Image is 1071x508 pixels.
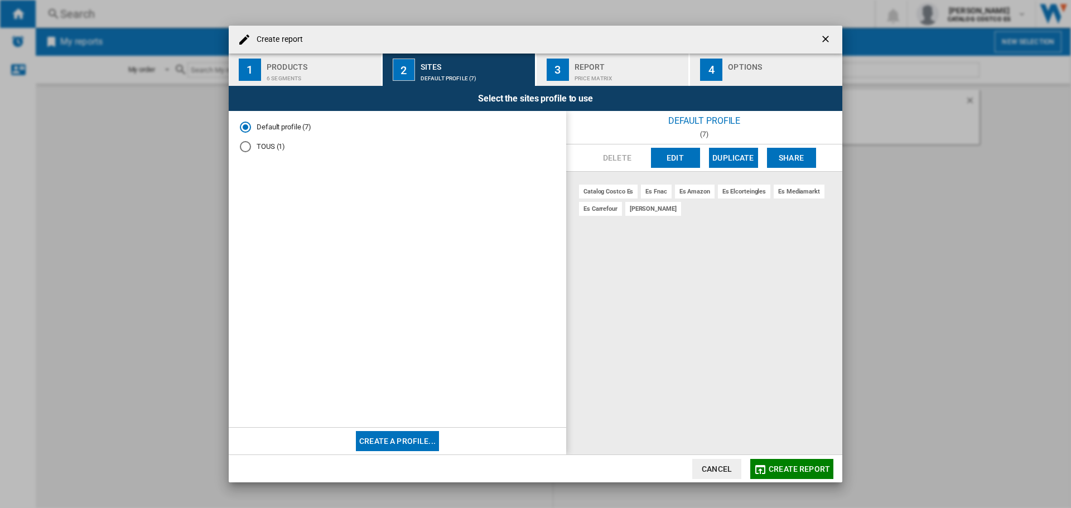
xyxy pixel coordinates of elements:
[356,431,439,451] button: Create a profile...
[239,59,261,81] div: 1
[566,111,842,130] div: Default profile
[575,70,684,81] div: Price Matrix
[267,70,377,81] div: 6 segments
[820,33,833,47] ng-md-icon: getI18NText('BUTTONS.CLOSE_DIALOG')
[767,148,816,168] button: Share
[769,465,830,473] span: Create report
[547,59,569,81] div: 3
[718,185,770,199] div: es elcorteingles
[240,141,555,152] md-radio-button: TOUS (1)
[566,130,842,138] div: (7)
[692,459,741,479] button: Cancel
[641,185,671,199] div: es fnac
[593,148,642,168] button: Delete
[816,28,838,51] button: getI18NText('BUTTONS.CLOSE_DIALOG')
[579,185,638,199] div: catalog costco es
[709,148,758,168] button: Duplicate
[690,54,842,86] button: 4 Options
[251,34,303,45] h4: Create report
[537,54,690,86] button: 3 Report Price Matrix
[240,122,555,133] md-radio-button: Default profile (7)
[728,58,838,70] div: Options
[625,202,681,216] div: [PERSON_NAME]
[229,54,382,86] button: 1 Products 6 segments
[421,58,530,70] div: Sites
[229,86,842,111] div: Select the sites profile to use
[267,58,377,70] div: Products
[700,59,722,81] div: 4
[393,59,415,81] div: 2
[575,58,684,70] div: Report
[675,185,715,199] div: es amazon
[579,202,622,216] div: es carrefour
[651,148,700,168] button: Edit
[421,70,530,81] div: Default profile (7)
[383,54,536,86] button: 2 Sites Default profile (7)
[774,185,824,199] div: es mediamarkt
[750,459,833,479] button: Create report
